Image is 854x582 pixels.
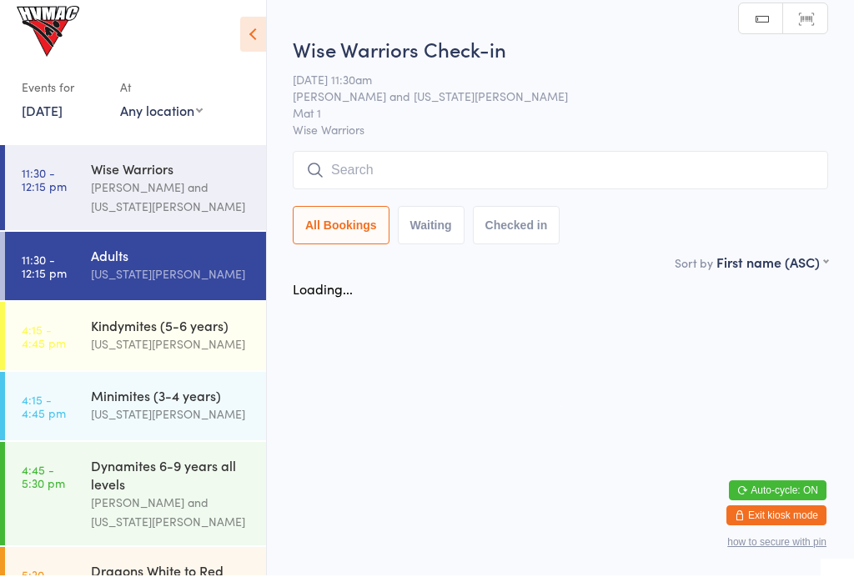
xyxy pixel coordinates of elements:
a: 11:30 -12:15 pmWise Warriors[PERSON_NAME] and [US_STATE][PERSON_NAME] [5,152,266,237]
span: [DATE] 11:30am [293,78,802,94]
div: Dynamites 6-9 years all levels [91,463,252,499]
span: Mat 1 [293,111,802,128]
span: Wise Warriors [293,128,828,144]
button: how to secure with pin [727,543,826,554]
div: Minimites (3-4 years) [91,393,252,411]
a: [DATE] [22,108,63,126]
div: Loading... [293,286,353,304]
div: Adults [91,253,252,271]
div: [US_STATE][PERSON_NAME] [91,271,252,290]
time: 4:15 - 4:45 pm [22,329,66,356]
div: Events for [22,80,103,108]
button: All Bookings [293,213,389,251]
time: 11:30 - 12:15 pm [22,173,67,199]
div: First name (ASC) [716,259,828,278]
span: [PERSON_NAME] and [US_STATE][PERSON_NAME] [293,94,802,111]
a: 11:30 -12:15 pmAdults[US_STATE][PERSON_NAME] [5,238,266,307]
button: Checked in [473,213,560,251]
time: 11:30 - 12:15 pm [22,259,67,286]
div: [PERSON_NAME] and [US_STATE][PERSON_NAME] [91,499,252,538]
div: [US_STATE][PERSON_NAME] [91,341,252,360]
div: Wise Warriors [91,166,252,184]
input: Search [293,158,828,196]
button: Waiting [398,213,465,251]
div: [PERSON_NAME] and [US_STATE][PERSON_NAME] [91,184,252,223]
button: Auto-cycle: ON [729,487,826,507]
time: 4:15 - 4:45 pm [22,399,66,426]
div: At [120,80,203,108]
button: Exit kiosk mode [726,512,826,532]
div: [US_STATE][PERSON_NAME] [91,411,252,430]
img: Hunter Valley Martial Arts Centre Morisset [17,13,79,63]
a: 4:15 -4:45 pmKindymites (5-6 years)[US_STATE][PERSON_NAME] [5,309,266,377]
h2: Wise Warriors Check-in [293,42,828,69]
label: Sort by [675,261,713,278]
a: 4:15 -4:45 pmMinimites (3-4 years)[US_STATE][PERSON_NAME] [5,379,266,447]
time: 4:45 - 5:30 pm [22,469,65,496]
a: 4:45 -5:30 pmDynamites 6-9 years all levels[PERSON_NAME] and [US_STATE][PERSON_NAME] [5,449,266,552]
div: Kindymites (5-6 years) [91,323,252,341]
div: Any location [120,108,203,126]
